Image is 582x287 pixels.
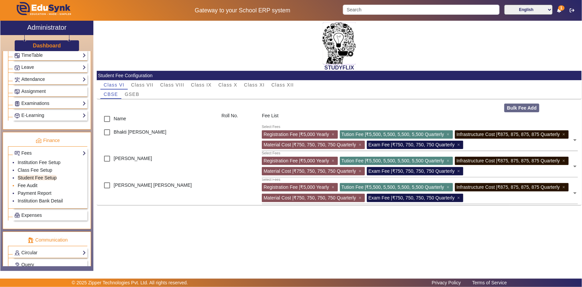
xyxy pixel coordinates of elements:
a: Institution Bank Detail [18,198,63,203]
span: Infrastructure Cost | ₹875, 875, 875, 875 Quarterly [457,184,560,190]
h5: Gateway to your School ERP system [149,7,336,14]
span: × [457,168,462,174]
h2: STUDYFLIX [97,64,582,71]
span: Class VI [104,83,124,87]
span: Class XII [271,83,294,87]
span: Class IX [191,83,212,87]
div: Select Fees [262,177,280,183]
div: [PERSON_NAME] [PERSON_NAME] [97,179,218,205]
span: × [332,132,336,137]
a: Assignment [14,88,86,95]
a: Class Fee Setup [18,167,52,173]
p: © 2025 Zipper Technologies Pvt. Ltd. All rights reserved. [72,279,188,286]
span: × [447,184,451,190]
img: 4+gAAAAZJREFUAwCLXB3QkCMzSAAAAABJRU5ErkJggg== [323,22,356,64]
span: × [457,195,462,200]
span: × [562,158,567,163]
span: Material Cost | ₹750, 750, 750, 750 Quarterly [263,168,356,174]
mat-card-header: Student Fee Configuration [97,71,582,80]
span: Infrastructure Cost | ₹875, 875, 875, 875 Quarterly [457,158,560,163]
span: Registration Fee | ₹5,000 Yearly [263,184,329,190]
a: Expenses [14,211,86,219]
span: Exam Fee | ₹750, 750, 750, 750 Quarterly [369,168,455,174]
span: Class VII [131,83,153,87]
span: Query [21,262,34,267]
div: Select Fees [262,151,280,156]
span: GSEB [125,92,139,97]
h2: Administrator [27,23,67,31]
div: Bhakti [PERSON_NAME] [97,126,218,152]
span: × [332,184,336,190]
span: Registration Fee | ₹5,000 Yearly [263,158,329,163]
div: Roll No. [218,112,258,126]
span: Material Cost | ₹750, 750, 750, 750 Quarterly [263,142,356,147]
img: Payroll.png [15,213,20,218]
span: CBSE [104,92,118,97]
a: Administrator [0,21,93,35]
a: Institution Fee Setup [18,160,60,165]
span: Expenses [21,212,42,218]
a: Dashboard [33,42,61,49]
img: Support-tickets.png [15,263,20,268]
span: × [359,168,363,174]
span: × [359,142,363,147]
p: Finance [8,137,87,144]
span: × [457,142,462,147]
p: Communication [8,237,87,244]
img: finance.png [36,138,42,144]
span: × [359,195,363,200]
span: × [332,158,336,163]
span: Tution Fee | ₹5,500, 5,500, 5,500, 5,500 Quarterly [342,158,444,163]
div: Name [97,112,218,126]
div: Select Fees [262,124,280,130]
a: Query [14,261,86,269]
a: Fee Audit [18,183,37,188]
a: Privacy Policy [429,278,464,287]
span: Material Cost | ₹750, 750, 750, 750 Quarterly [263,195,356,200]
img: Assignments.png [15,89,20,94]
span: Registration Fee | ₹5,000 Yearly [263,132,329,137]
span: × [447,132,451,137]
span: Class X [218,83,237,87]
span: × [447,158,451,163]
span: × [562,184,567,190]
span: 1 [558,5,565,11]
span: Assignment [21,89,46,94]
span: Tution Fee | ₹5,500, 5,500, 5,500, 5,500 Quarterly [342,184,444,190]
span: Exam Fee | ₹750, 750, 750, 750 Quarterly [369,195,455,200]
span: Class XI [244,83,265,87]
a: Terms of Service [469,278,510,287]
span: Exam Fee | ₹750, 750, 750, 750 Quarterly [369,142,455,147]
img: communication.png [28,237,34,243]
span: Class VIII [160,83,184,87]
a: Payment Report [18,190,51,196]
a: Student Fee Setup [18,175,57,180]
span: Tution Fee | ₹5,500, 5,500, 5,500, 5,500 Quarterly [342,132,444,137]
div: [PERSON_NAME] [97,152,218,178]
div: Fee List [258,112,582,126]
span: × [562,132,567,137]
span: Infrastructure Cost | ₹875, 875, 875, 875 Quarterly [457,132,560,137]
input: Search [343,5,499,15]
